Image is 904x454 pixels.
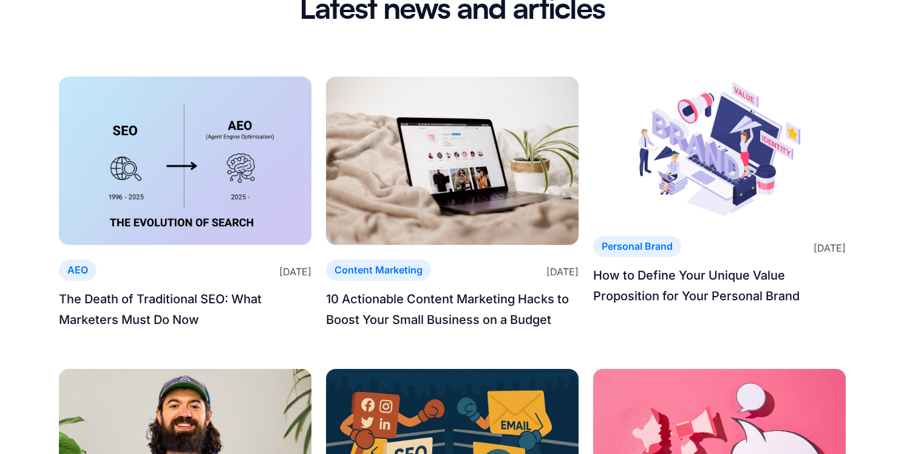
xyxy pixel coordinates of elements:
[602,238,673,255] p: Personal Brand
[593,265,846,306] a: How to Define Your Unique Value Proposition for Your Personal Brand
[67,262,88,278] p: AEO
[59,289,311,330] a: The Death of Traditional SEO: What Marketers Must Do Now
[335,262,423,278] p: Content Marketing
[326,289,579,330] a: 10 Actionable Content Marketing Hacks to Boost Your Small Business on a Budget
[814,237,846,256] p: [DATE]
[279,261,311,280] p: [DATE]
[546,261,579,280] p: [DATE]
